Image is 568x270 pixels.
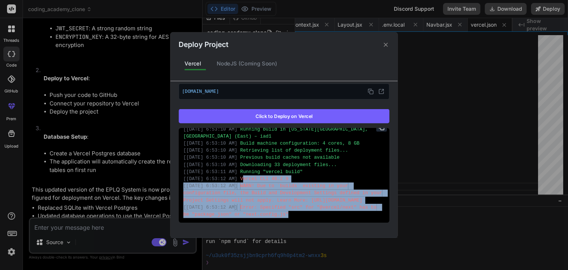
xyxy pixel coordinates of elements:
p: [DOMAIN_NAME] [182,87,386,97]
div: Vercel CLI 48.2.9 [183,175,385,182]
span: [ [DATE] 6:53:10 AM ] [183,162,237,167]
div: Retrieving list of deployment files... [183,147,385,154]
span: [ [DATE] 6:53:10 AM ] [183,155,237,160]
label: Deployment URL [179,74,389,81]
span: [ [DATE] 6:53:12 AM ] [183,176,237,181]
div: Error: Specified "src" for "@vercel/next" has to be "package.json" or "next.config.js" [183,204,385,218]
span: [ [DATE] 6:53:11 AM ] [183,169,237,174]
div: Previous build caches not available [183,154,385,161]
div: Downloading 33 deployment files... [183,161,385,168]
button: Copy URL [366,87,376,97]
div: Vercel [179,56,207,71]
div: Build machine configuration: 4 cores, 8 GB [183,140,385,147]
button: Open in new tab [376,87,386,97]
div: Running "vercel build" [183,168,385,175]
h2: Deploy Project [179,40,228,50]
div: NodeJS (Coming Soon) [211,56,283,71]
div: WARN! Due to `builds` existing in your configuration file, the Build and Development Settings def... [183,182,385,204]
span: [ [DATE] 6:53:10 AM ] [183,126,237,132]
span: [ [DATE] 6:53:10 AM ] [183,148,237,153]
span: [ [DATE] 6:53:12 AM ] [183,205,237,210]
div: Running build in [US_STATE][GEOGRAPHIC_DATA], [GEOGRAPHIC_DATA] (East) – iad1 [183,125,385,139]
span: [ [DATE] 6:53:10 AM ] [183,141,237,146]
span: [ [DATE] 6:53:12 AM ] [183,183,237,188]
button: Click to Deploy on Vercel [179,109,389,123]
button: Copy URL [376,123,387,131]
